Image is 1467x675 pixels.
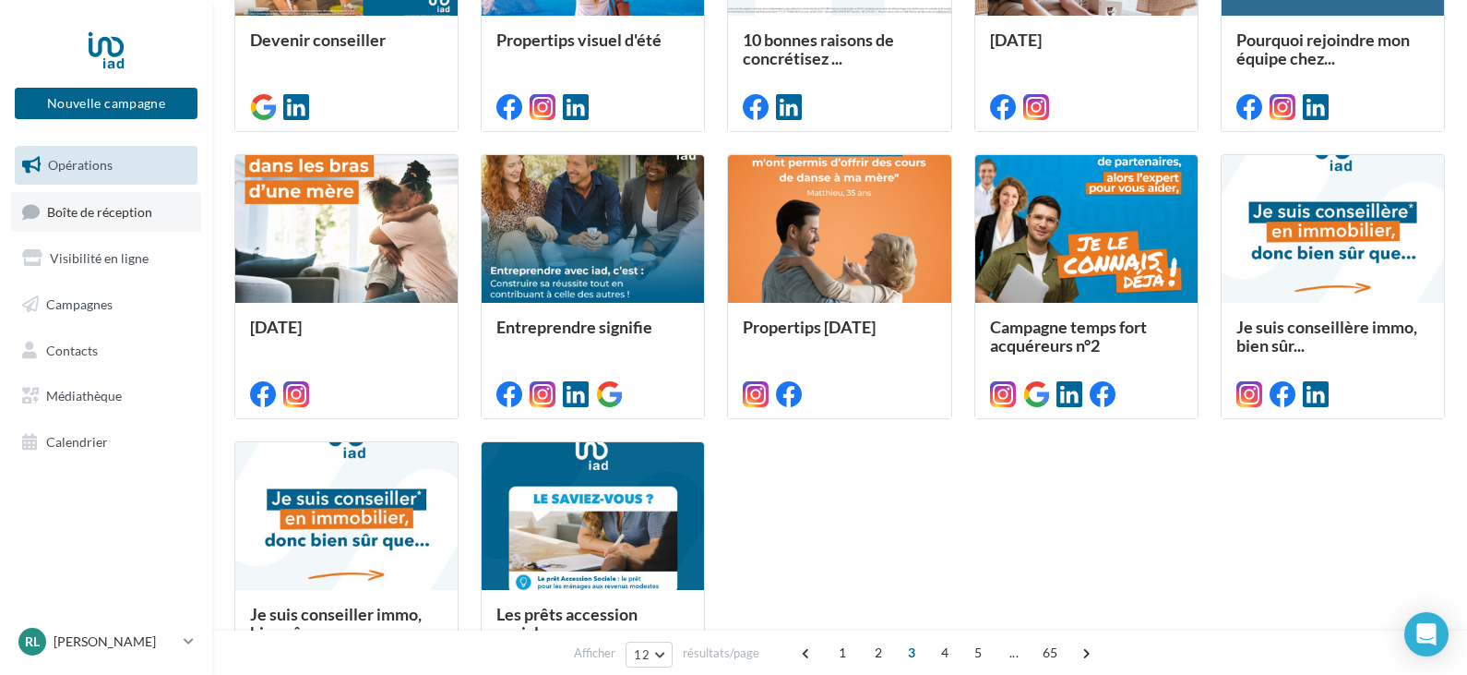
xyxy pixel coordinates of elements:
span: Visibilité en ligne [50,250,149,266]
span: résultats/page [683,645,759,662]
span: 12 [634,647,650,662]
span: Devenir conseiller [250,30,386,50]
span: 3 [897,638,926,668]
span: Propertips [DATE] [743,317,876,337]
span: [DATE] [250,317,302,337]
button: 12 [626,642,673,668]
span: Entreprendre signifie [496,317,652,337]
span: RL [25,633,40,651]
span: [DATE] [990,30,1042,50]
span: ... [999,638,1029,668]
a: Médiathèque [11,377,201,416]
span: Opérations [48,157,113,173]
a: Calendrier [11,423,201,462]
span: 10 bonnes raisons de concrétisez ... [743,30,894,68]
span: Pourquoi rejoindre mon équipe chez... [1236,30,1410,68]
span: Propertips visuel d'été [496,30,662,50]
button: Nouvelle campagne [15,88,197,119]
span: Calendrier [46,434,108,450]
span: 65 [1035,638,1066,668]
a: RL [PERSON_NAME] [15,624,197,659]
span: Médiathèque [46,388,122,404]
span: Campagnes [46,296,113,312]
a: Contacts [11,331,201,370]
a: Campagnes [11,285,201,324]
span: Boîte de réception [47,203,152,219]
a: Opérations [11,146,201,185]
a: Boîte de réception [11,192,201,232]
p: [PERSON_NAME] [54,633,176,651]
span: 1 [828,638,857,668]
span: Afficher [574,645,615,662]
span: 4 [930,638,960,668]
span: Je suis conseiller immo, bien sûr ... [250,604,422,643]
span: Campagne temps fort acquéreurs n°2 [990,317,1147,356]
a: Visibilité en ligne [11,239,201,278]
span: 5 [963,638,993,668]
span: Contacts [46,342,98,357]
span: 2 [864,638,893,668]
div: Open Intercom Messenger [1404,612,1449,657]
span: Je suis conseillère immo, bien sûr... [1236,317,1417,356]
span: Les prêts accession sociale [496,604,638,643]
